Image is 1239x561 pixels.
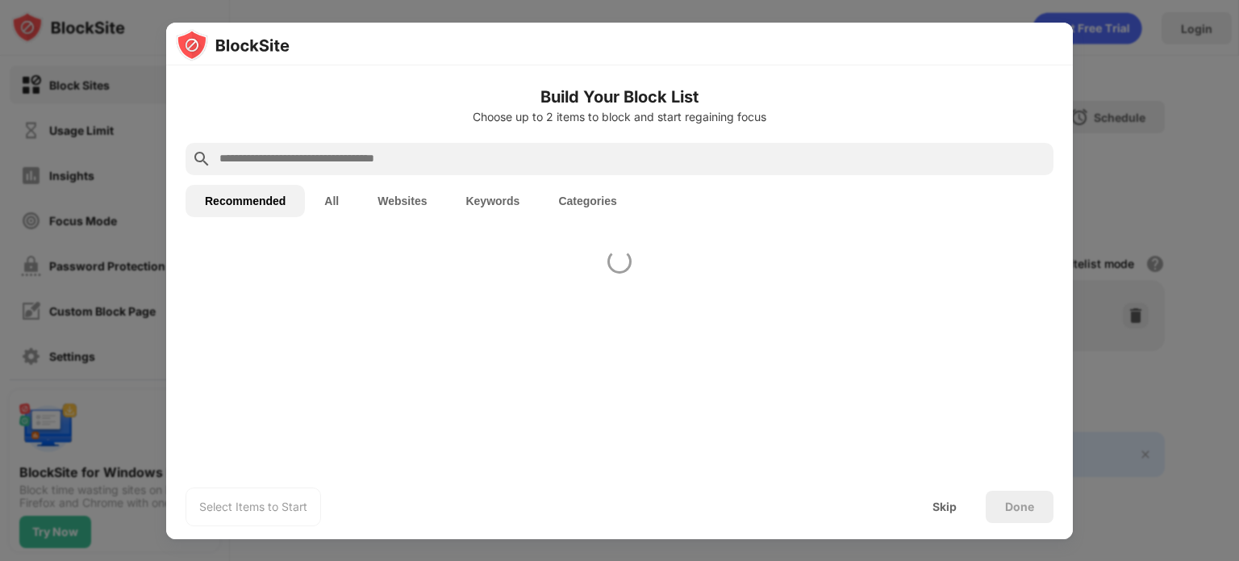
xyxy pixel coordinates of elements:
[192,149,211,169] img: search.svg
[358,185,446,217] button: Websites
[446,185,539,217] button: Keywords
[932,500,957,513] div: Skip
[176,29,290,61] img: logo-blocksite.svg
[186,185,305,217] button: Recommended
[539,185,636,217] button: Categories
[1005,500,1034,513] div: Done
[186,111,1053,124] div: Choose up to 2 items to block and start regaining focus
[199,499,307,515] div: Select Items to Start
[305,185,358,217] button: All
[186,85,1053,109] h6: Build Your Block List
